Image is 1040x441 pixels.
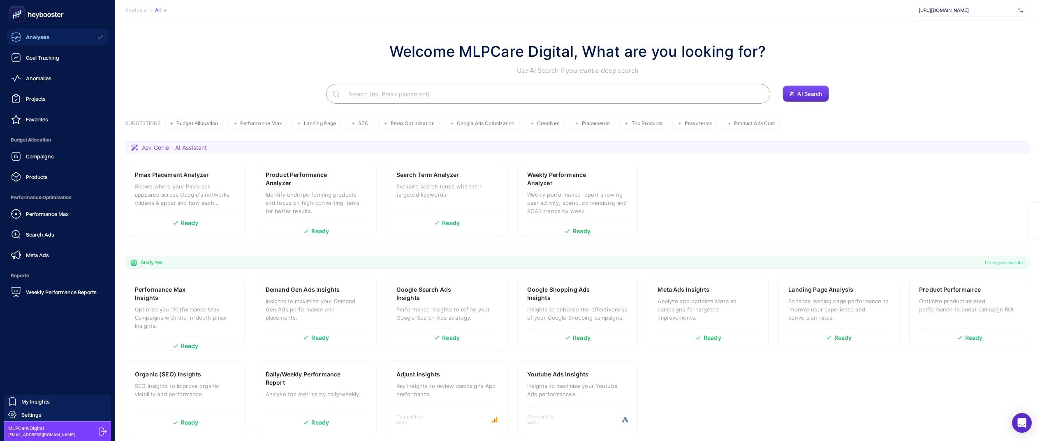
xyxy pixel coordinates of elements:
span: Creatives [537,121,560,127]
span: Performance Optimization [7,189,109,206]
span: 11 analyzes available [984,259,1025,266]
span: Performance Max [240,121,282,127]
button: AI Search [783,86,829,102]
h3: Performance Max Insights [135,285,210,302]
a: Google Search Ads InsightsPerformance insights to refine your Google Search Ads strategy.Ready [387,276,507,350]
input: Search [342,82,764,105]
span: Ready [311,228,329,234]
h3: Meta Ads Insights [658,285,709,294]
span: Google Ads Optimization [457,121,515,127]
a: Pmax Placement AnalyzerShows where your Pmax ads appeared across Google's networks (videos & apps... [125,161,246,236]
span: Ready [442,220,460,226]
span: Goal Tracking [26,54,59,61]
span: Anomalies [26,75,51,81]
span: Settings [21,411,42,418]
span: Product Ads Cost [734,121,775,127]
a: Analyses [7,29,109,45]
h3: Product Performance Analyzer [266,171,341,187]
span: Analyzes [141,259,162,266]
a: Meta Ads [7,247,109,263]
h3: Landing Page Analysis [788,285,853,294]
span: Ready [573,228,591,234]
a: Daily/Weekly Performance ReportAnalyze top metrics by daily/weekly.Ready [256,360,377,435]
span: Compatible with: [527,414,564,425]
h3: Search Term Analyzer [396,171,459,179]
span: SEO [358,121,368,127]
p: Evaluate search terms with their targeted keywords [396,182,498,199]
p: Analyze top metrics by daily/weekly. [266,390,367,398]
span: Top Products [632,121,662,127]
span: Campaigns [26,153,54,160]
h3: Adjust Insights [396,370,440,378]
span: Analysis [125,7,146,14]
span: Ready [704,335,721,341]
a: Anomalies [7,70,109,86]
p: Optimize product-related performance to boost campaign ROI. [919,297,1020,313]
span: Analyses [26,34,49,40]
a: Weekly Performance AnalyzerWeekly performance report showing user activity, spend, conversions, a... [517,161,638,236]
span: Projects [26,95,46,102]
span: Ready [834,335,852,341]
a: Landing Page AnalysisEnhance landing page performance to improve user experience and conversion r... [778,276,899,350]
h3: Product Performance [919,285,981,294]
div: Open Intercom Messenger [1012,413,1032,433]
span: Ready [311,420,329,425]
h3: Daily/Weekly Performance Report [266,370,342,387]
a: Favorites [7,111,109,128]
span: Performance Max [26,211,69,217]
a: Products [7,169,109,185]
h3: Google Shopping Ads Insights [527,285,603,302]
a: Meta Ads InsightsAnalyze and optimize Meta ad campaigns for targeted improvements.Ready [648,276,769,350]
span: Ready [181,343,199,349]
a: Campaigns [7,148,109,165]
span: AI Search [797,91,822,97]
span: Pmax Optimization [391,121,435,127]
span: Placements [582,121,609,127]
span: Ready [573,335,591,341]
span: Budget Allocation [7,132,109,148]
p: Use AI Search if you want a deep search [389,66,766,76]
img: svg%3e [1018,6,1023,14]
h1: Welcome MLPCare Digital, What are you looking for? [389,40,766,63]
p: Identify underperforming products and focus on high-converting items for better results. [266,190,367,215]
a: Search Term AnalyzerEvaluate search terms with their targeted keywordsReady [387,161,507,236]
span: Ready [181,220,199,226]
h3: Pmax Placement Analyzer [135,171,209,179]
span: Budget Allocation [176,121,218,127]
span: Ready [311,335,329,341]
h3: Google Search Ads Insights [396,285,472,302]
p: Weekly performance report showing user activity, spend, conversions, and ROAS trends by week. [527,190,628,215]
p: Insights to maximize your Youtube Ads performances. [527,382,628,398]
a: Performance Max InsightsOptimize your Performance Max Campaigns with the in-depth pmax insights.R... [125,276,246,350]
h3: Youtube Ads Insights [527,370,589,378]
a: Organic (SEO) InsightsSEO insights to improve organic visibility and performance.Ready [125,360,246,435]
span: Ready [965,335,983,341]
span: Reports [7,267,109,284]
span: Ready [442,335,460,341]
span: My Insights [21,398,50,405]
a: Demand Gen Ads InsightsInsights to maximize your Demand Gen Ads performance and placements.Ready [256,276,377,350]
div: All [155,7,167,14]
h3: Demand Gen Ads Insights [266,285,340,294]
h3: Organic (SEO) Insights [135,370,201,378]
h3: Weekly Performance Analyzer [527,171,603,187]
a: Youtube Ads InsightsInsights to maximize your Youtube Ads performances.Compatible with: [517,360,638,435]
span: Search Ads [26,231,54,238]
a: Weekly Performance Reports [7,284,109,300]
span: Ask Genie - AI Assistant [142,144,207,152]
span: Compatible with: [396,414,433,425]
span: [EMAIL_ADDRESS][DOMAIN_NAME] [8,432,75,438]
p: Enhance landing page performance to improve user experience and conversion rates. [788,297,889,322]
span: Pmax terms [685,121,712,127]
p: Performance insights to refine your Google Search Ads strategy. [396,305,498,322]
a: Search Ads [7,226,109,243]
span: MLPCare Digital [8,425,75,432]
h3: SUGGESTIONS [125,120,161,130]
span: [URL][DOMAIN_NAME] [919,7,1015,14]
a: Product Performance AnalyzerIdentify underperforming products and focus on high-converting items ... [256,161,377,236]
span: Favorites [26,116,48,123]
p: Optimize your Performance Max Campaigns with the in-depth pmax insights. [135,305,236,330]
a: Settings [4,408,111,421]
a: Adjust InsightsKey insights to review campaigns App performanceCompatible with: [387,360,507,435]
p: Key insights to review campaigns App performance [396,382,498,398]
